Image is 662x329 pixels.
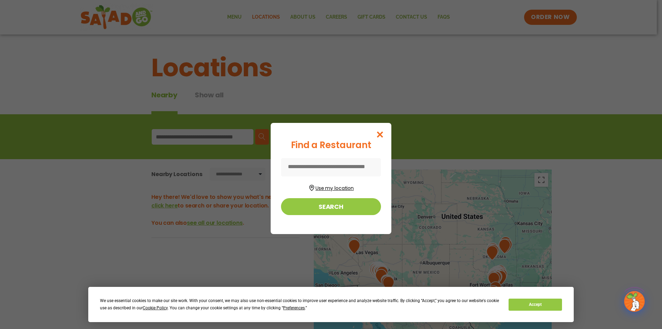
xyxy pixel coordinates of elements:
button: Search [281,198,381,215]
span: Preferences [283,306,305,310]
button: Accept [509,299,562,311]
button: Close modal [369,123,391,146]
div: Cookie Consent Prompt [88,287,574,322]
span: Cookie Policy [143,306,168,310]
button: Use my location [281,183,381,192]
div: We use essential cookies to make our site work. With your consent, we may also use non-essential ... [100,297,500,312]
div: Find a Restaurant [281,138,381,152]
